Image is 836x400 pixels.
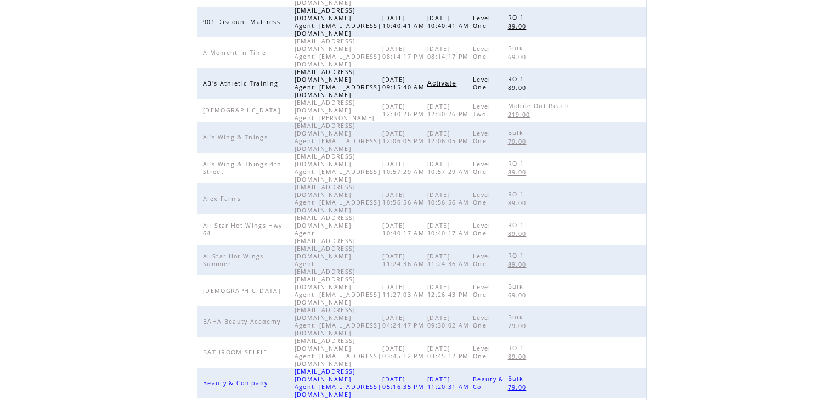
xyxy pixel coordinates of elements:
[508,322,529,330] span: 79.00
[508,261,529,268] span: 89.00
[473,222,491,237] span: Level One
[382,45,427,60] span: [DATE] 08:14:17 PM
[508,199,529,207] span: 89.00
[295,306,380,337] span: [EMAIL_ADDRESS][DOMAIN_NAME] Agent: [EMAIL_ADDRESS][DOMAIN_NAME]
[382,191,427,206] span: [DATE] 10:56:56 AM
[508,221,527,229] span: ROI1
[427,103,472,118] span: [DATE] 12:30:26 PM
[508,22,529,30] span: 89.00
[203,379,270,387] span: Beauty & Company
[508,84,529,92] span: 89.00
[473,375,504,391] span: Beauty & Co
[508,138,529,145] span: 79.00
[427,222,472,237] span: [DATE] 10:40:17 AM
[427,375,472,391] span: [DATE] 11:20:31 AM
[508,352,532,361] a: 89.00
[295,122,380,153] span: [EMAIL_ADDRESS][DOMAIN_NAME] Agent: [EMAIL_ADDRESS][DOMAIN_NAME]
[508,384,529,391] span: 79.00
[203,318,283,325] span: BAHA Beauty Academy
[508,283,526,290] span: Bulk
[427,80,456,87] a: Activate
[295,7,380,37] span: [EMAIL_ADDRESS][DOMAIN_NAME] Agent: [EMAIL_ADDRESS][DOMAIN_NAME]
[473,45,491,60] span: Level One
[382,222,427,237] span: [DATE] 10:40:17 AM
[203,18,283,26] span: 901 Discount Mattress
[508,52,532,61] a: 69.00
[427,191,472,206] span: [DATE] 10:56:56 AM
[508,353,529,360] span: 89.00
[427,252,472,268] span: [DATE] 11:24:36 AM
[295,245,358,275] span: [EMAIL_ADDRESS][DOMAIN_NAME] Agent: [EMAIL_ADDRESS]
[508,382,532,392] a: 79.00
[473,76,491,91] span: Level One
[508,290,532,300] a: 69.00
[508,137,532,146] a: 79.00
[295,275,380,306] span: [EMAIL_ADDRESS][DOMAIN_NAME] Agent: [EMAIL_ADDRESS][DOMAIN_NAME]
[473,160,491,176] span: Level One
[473,103,491,118] span: Level Two
[295,368,380,398] span: [EMAIL_ADDRESS][DOMAIN_NAME] Agent: [EMAIL_ADDRESS][DOMAIN_NAME]
[473,14,491,30] span: Level One
[382,14,427,30] span: [DATE] 10:40:41 AM
[508,190,527,198] span: ROI1
[295,153,380,183] span: [EMAIL_ADDRESS][DOMAIN_NAME] Agent: [EMAIL_ADDRESS][DOMAIN_NAME]
[473,314,491,329] span: Level One
[295,337,380,368] span: [EMAIL_ADDRESS][DOMAIN_NAME] Agent: [EMAIL_ADDRESS][DOMAIN_NAME]
[382,314,427,329] span: [DATE] 04:24:47 PM
[508,230,529,238] span: 89.00
[508,75,527,83] span: ROI1
[427,314,472,329] span: [DATE] 09:30:02 AM
[508,167,532,177] a: 89.00
[508,344,527,352] span: ROI1
[382,76,427,91] span: [DATE] 09:15:40 AM
[427,345,472,360] span: [DATE] 03:45:12 PM
[508,44,526,52] span: Bulk
[508,260,532,269] a: 89.00
[295,37,380,68] span: [EMAIL_ADDRESS][DOMAIN_NAME] Agent: [EMAIL_ADDRESS][DOMAIN_NAME]
[382,129,427,145] span: [DATE] 12:06:05 PM
[203,80,281,87] span: AB's Athletic Training
[382,252,427,268] span: [DATE] 11:24:36 AM
[508,313,526,321] span: Bulk
[508,321,532,330] a: 79.00
[203,287,283,295] span: [DEMOGRAPHIC_DATA]
[508,111,533,119] span: 219.00
[203,195,244,202] span: Alex Farms
[203,348,270,356] span: BATHROOM SELFIE
[473,283,491,298] span: Level One
[203,106,283,114] span: [DEMOGRAPHIC_DATA]
[295,68,380,99] span: [EMAIL_ADDRESS][DOMAIN_NAME] Agent: [EMAIL_ADDRESS][DOMAIN_NAME]
[508,168,529,176] span: 89.00
[427,45,472,60] span: [DATE] 08:14:17 PM
[427,80,456,87] span: Activate
[473,252,491,268] span: Level One
[508,252,527,260] span: ROI1
[508,21,532,31] a: 89.00
[295,214,358,245] span: [EMAIL_ADDRESS][DOMAIN_NAME] Agent: [EMAIL_ADDRESS]
[203,49,269,57] span: A Moment In Time
[382,345,427,360] span: [DATE] 03:45:12 PM
[203,222,282,237] span: All Star Hot Wings Hwy 64
[382,283,427,298] span: [DATE] 11:27:03 AM
[508,160,527,167] span: ROI1
[508,110,536,119] a: 219.00
[508,102,572,110] span: Mobile Out Reach
[295,183,380,214] span: [EMAIL_ADDRESS][DOMAIN_NAME] Agent: [EMAIL_ADDRESS][DOMAIN_NAME]
[382,375,427,391] span: [DATE] 05:16:35 PM
[295,99,377,122] span: [EMAIL_ADDRESS][DOMAIN_NAME] Agent: [PERSON_NAME]
[508,14,527,21] span: ROI1
[382,103,427,118] span: [DATE] 12:30:26 PM
[473,191,491,206] span: Level One
[508,229,532,238] a: 89.00
[473,345,491,360] span: Level One
[508,198,532,207] a: 89.00
[508,129,526,137] span: Bulk
[203,160,281,176] span: Al's Wing & Things 4th Street
[427,14,472,30] span: [DATE] 10:40:41 AM
[473,129,491,145] span: Level One
[508,291,529,299] span: 69.00
[508,83,532,92] a: 89.00
[427,129,472,145] span: [DATE] 12:06:05 PM
[382,160,427,176] span: [DATE] 10:57:29 AM
[508,375,526,382] span: Bulk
